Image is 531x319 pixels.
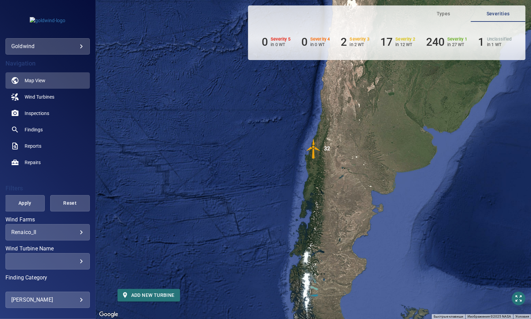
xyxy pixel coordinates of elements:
[487,37,512,42] h6: Unclassified
[25,143,41,149] span: Reports
[341,35,347,48] h6: 2
[350,42,370,47] p: in 2 WT
[426,35,445,48] h6: 240
[262,35,268,48] h6: 0
[25,93,54,100] span: Wind Turbines
[448,37,467,42] h6: Severity 1
[25,77,45,84] span: Map View
[478,35,512,48] li: Severity Unclassified
[11,294,84,305] div: [PERSON_NAME]
[5,105,90,121] a: inspections noActive
[310,42,330,47] p: in 0 WT
[380,35,393,48] h6: 17
[5,154,90,171] a: repairs noActive
[123,291,175,300] span: Add new turbine
[5,253,90,270] div: Wind Turbine Name
[30,17,65,24] img: goldwind-logo
[271,37,290,42] h6: Severity 5
[5,217,90,222] label: Wind Farms
[487,42,512,47] p: in 1 WT
[5,246,90,251] label: Wind Turbine Name
[341,35,370,48] li: Severity 3
[97,310,120,319] a: Открыть эту область в Google Картах (в новом окне)
[50,195,90,212] button: Reset
[262,35,290,48] li: Severity 5
[59,199,81,207] span: Reset
[5,38,90,55] div: goldwind
[426,35,467,48] li: Severity 1
[25,126,43,133] span: Findings
[467,315,511,318] span: Изображения ©2025 NASA
[5,72,90,89] a: map active
[301,35,330,48] li: Severity 4
[380,35,415,48] li: Severity 2
[324,139,330,159] div: 32
[11,41,84,52] div: goldwind
[350,37,370,42] h6: Severity 3
[303,139,324,160] gmp-advanced-marker: 32
[475,10,521,18] span: Severities
[25,159,41,166] span: Repairs
[5,138,90,154] a: reports noActive
[515,315,529,318] a: Условия (ссылка откроется в новой вкладке)
[5,185,90,192] h4: Filters
[396,42,416,47] p: in 12 WT
[420,10,467,18] span: Types
[5,195,45,212] button: Apply
[396,37,416,42] h6: Severity 2
[11,229,84,235] div: Renaico_II
[310,37,330,42] h6: Severity 4
[434,314,463,319] button: Быстрые клавиши
[25,110,49,117] span: Inspections
[97,310,120,319] img: Google
[5,89,90,105] a: windturbines noActive
[271,42,290,47] p: in 0 WT
[5,224,90,241] div: Wind Farms
[5,60,90,67] h4: Navigation
[14,199,36,207] span: Apply
[478,35,484,48] h6: 1
[301,35,308,48] h6: 0
[5,121,90,138] a: findings noActive
[448,42,467,47] p: in 27 WT
[5,275,90,280] label: Finding Category
[118,289,180,302] button: Add new turbine
[303,139,324,159] img: windFarmIconCat3.svg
